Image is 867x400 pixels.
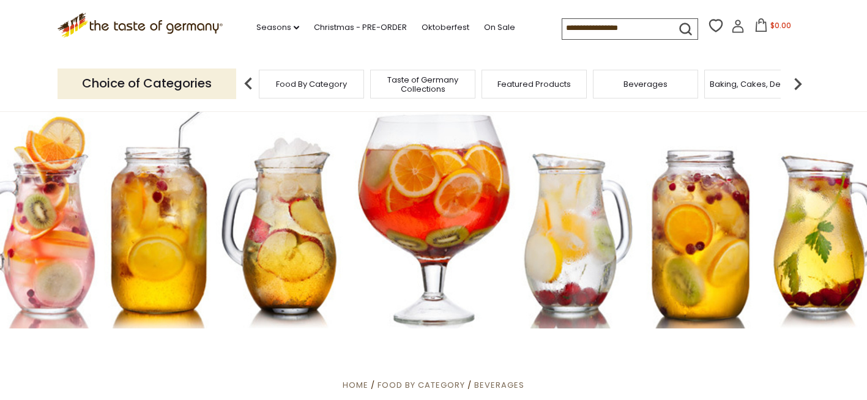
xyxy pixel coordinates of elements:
[623,80,668,89] a: Beverages
[770,20,791,31] span: $0.00
[276,80,347,89] a: Food By Category
[786,72,810,96] img: next arrow
[497,80,571,89] a: Featured Products
[236,72,261,96] img: previous arrow
[474,379,524,391] a: Beverages
[314,21,407,34] a: Christmas - PRE-ORDER
[747,18,799,37] button: $0.00
[484,21,515,34] a: On Sale
[378,379,465,391] a: Food By Category
[374,75,472,94] a: Taste of Germany Collections
[343,379,368,391] a: Home
[710,80,805,89] a: Baking, Cakes, Desserts
[422,21,469,34] a: Oktoberfest
[58,69,236,98] p: Choice of Categories
[256,21,299,34] a: Seasons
